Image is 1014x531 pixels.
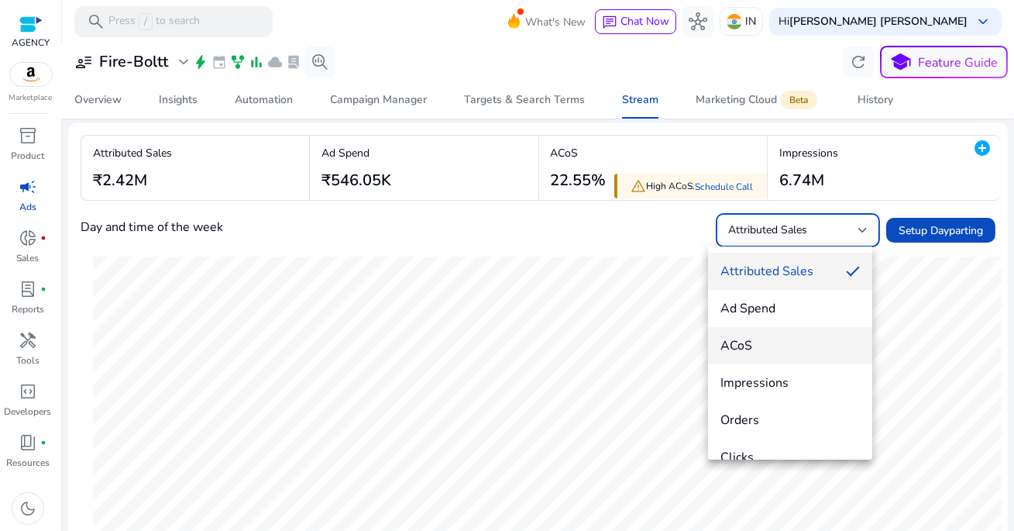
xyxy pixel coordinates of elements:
[720,337,860,354] span: ACoS
[720,412,860,429] span: Orders
[720,300,860,317] span: Ad Spend
[720,449,860,466] span: Clicks
[720,263,834,280] span: Attributed Sales
[720,374,860,391] span: Impressions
